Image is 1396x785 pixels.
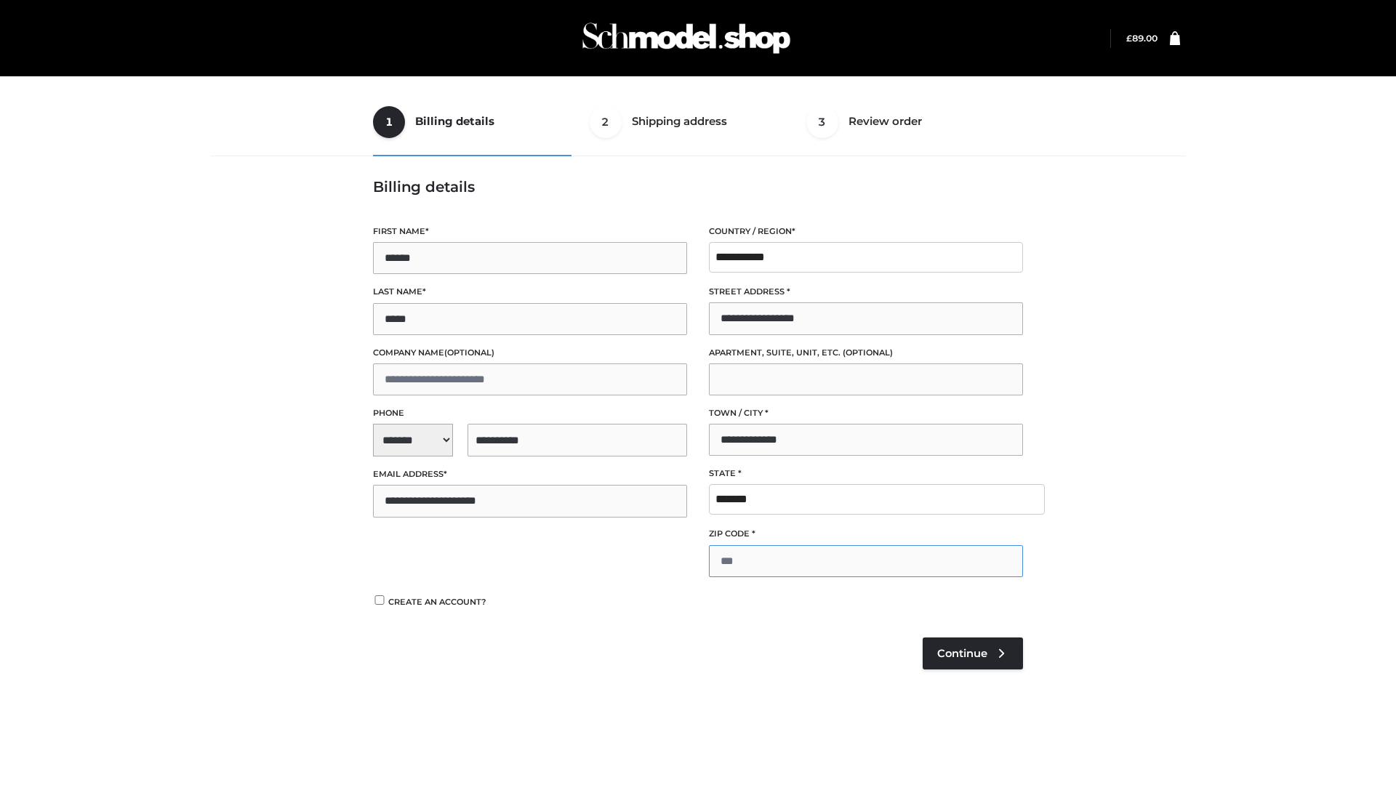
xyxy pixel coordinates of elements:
bdi: 89.00 [1126,33,1158,44]
a: Continue [923,637,1023,669]
input: Create an account? [373,595,386,605]
span: (optional) [444,347,494,358]
label: First name [373,225,687,238]
span: £ [1126,33,1132,44]
label: Apartment, suite, unit, etc. [709,346,1023,360]
label: Country / Region [709,225,1023,238]
img: Schmodel Admin 964 [577,9,795,67]
label: Town / City [709,406,1023,420]
label: State [709,467,1023,480]
label: Street address [709,285,1023,299]
a: £89.00 [1126,33,1158,44]
h3: Billing details [373,178,1023,196]
label: Phone [373,406,687,420]
label: Last name [373,285,687,299]
span: Continue [937,647,987,660]
label: ZIP Code [709,527,1023,541]
span: (optional) [843,347,893,358]
label: Company name [373,346,687,360]
span: Create an account? [388,597,486,607]
label: Email address [373,467,687,481]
